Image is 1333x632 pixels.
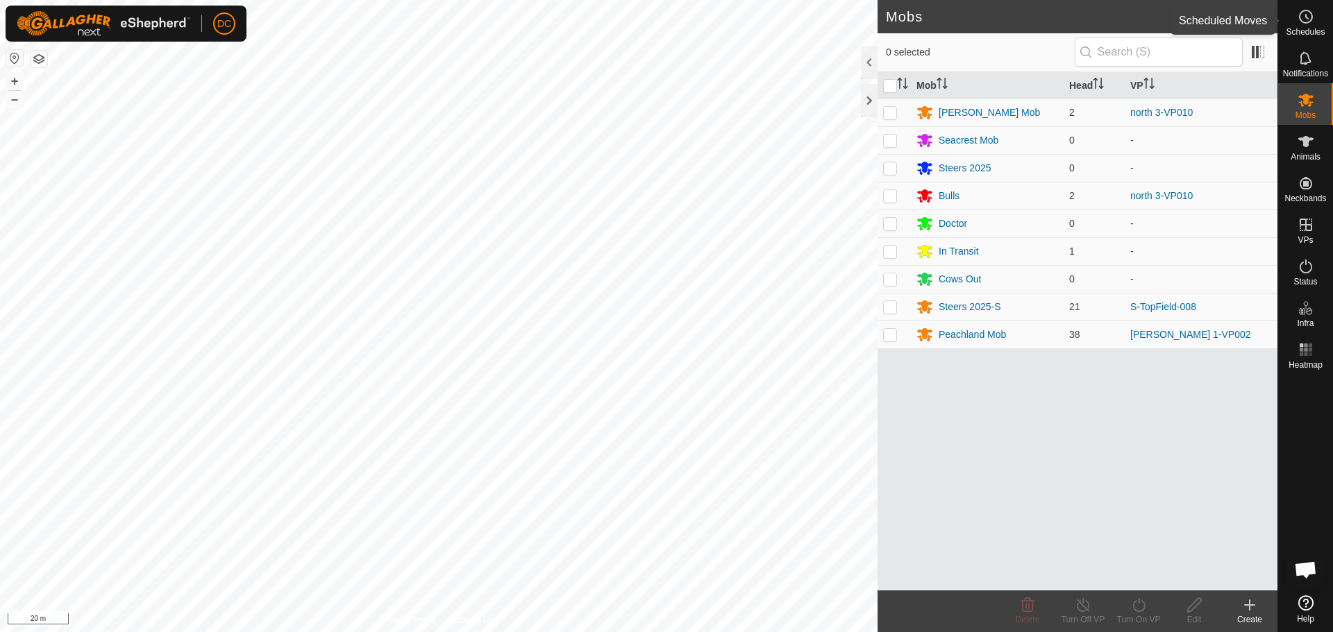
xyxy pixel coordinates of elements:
span: 0 [1069,218,1075,229]
span: DC [217,17,231,31]
span: Delete [1016,615,1040,624]
button: + [6,73,23,89]
span: VPs [1298,236,1313,244]
div: Turn On VP [1111,613,1166,626]
div: Peachland Mob [939,327,1006,342]
div: Steers 2025-S [939,300,1001,314]
span: Infra [1297,319,1314,327]
div: Steers 2025 [939,161,991,176]
input: Search (S) [1075,37,1243,67]
span: Neckbands [1284,194,1326,203]
a: north 3-VP010 [1130,107,1193,118]
p-sorticon: Activate to sort [1143,80,1155,91]
span: 1 [1069,246,1075,257]
td: - [1125,265,1277,293]
div: Edit [1166,613,1222,626]
td: - [1125,237,1277,265]
span: 9 [1256,6,1264,27]
a: Help [1278,590,1333,629]
td: - [1125,210,1277,237]
div: Bulls [939,189,959,203]
a: S-TopField-008 [1130,301,1196,312]
h2: Mobs [886,8,1256,25]
p-sorticon: Activate to sort [1093,80,1104,91]
button: Reset Map [6,50,23,67]
a: north 3-VP010 [1130,190,1193,201]
th: Mob [911,72,1064,99]
span: Schedules [1286,28,1325,36]
div: Seacrest Mob [939,133,998,148]
span: Notifications [1283,69,1328,78]
span: 38 [1069,329,1080,340]
img: Gallagher Logo [17,11,190,36]
button: – [6,91,23,108]
span: Mobs [1296,111,1316,119]
div: Create [1222,613,1277,626]
div: Turn Off VP [1055,613,1111,626]
a: Open chat [1285,549,1327,590]
span: Help [1297,615,1314,623]
span: 0 selected [886,45,1075,60]
span: Status [1293,277,1317,286]
td: - [1125,154,1277,182]
p-sorticon: Activate to sort [897,80,908,91]
span: 2 [1069,190,1075,201]
td: - [1125,126,1277,154]
a: Contact Us [453,614,494,626]
a: Privacy Policy [384,614,436,626]
p-sorticon: Activate to sort [937,80,948,91]
span: 2 [1069,107,1075,118]
span: 0 [1069,273,1075,284]
div: [PERSON_NAME] Mob [939,105,1040,120]
button: Map Layers [31,51,47,67]
span: 0 [1069,162,1075,173]
div: Cows Out [939,272,981,287]
span: 21 [1069,301,1080,312]
div: Doctor [939,216,967,231]
th: Head [1064,72,1125,99]
a: [PERSON_NAME] 1-VP002 [1130,329,1251,340]
span: 0 [1069,135,1075,146]
span: Heatmap [1289,361,1323,369]
th: VP [1125,72,1277,99]
div: In Transit [939,244,979,259]
span: Animals [1291,153,1321,161]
